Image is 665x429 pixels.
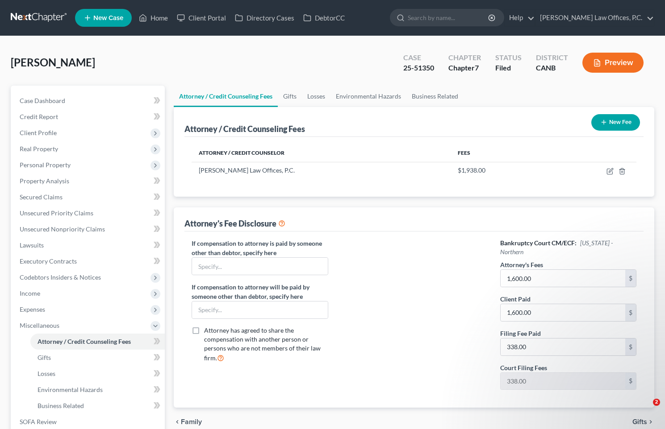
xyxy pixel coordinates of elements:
[13,221,165,237] a: Unsecured Nonpriority Claims
[403,53,434,63] div: Case
[38,354,51,361] span: Gifts
[448,53,481,63] div: Chapter
[20,193,63,201] span: Secured Claims
[632,418,654,425] button: Gifts chevron_right
[458,166,485,174] span: $1,938.00
[13,205,165,221] a: Unsecured Priority Claims
[495,53,522,63] div: Status
[13,109,165,125] a: Credit Report
[330,86,406,107] a: Environmental Hazards
[302,86,330,107] a: Losses
[403,63,434,73] div: 25-51350
[174,86,278,107] a: Attorney / Credit Counseling Fees
[30,382,165,398] a: Environmental Hazards
[174,418,181,425] i: chevron_left
[184,218,285,229] div: Attorney's Fee Disclosure
[11,56,95,69] span: [PERSON_NAME]
[38,370,55,377] span: Losses
[20,161,71,169] span: Personal Property
[20,97,65,104] span: Case Dashboard
[181,418,202,425] span: Family
[38,338,131,345] span: Attorney / Credit Counseling Fees
[30,334,165,350] a: Attorney / Credit Counseling Fees
[582,53,644,73] button: Preview
[184,124,305,134] div: Attorney / Credit Counseling Fees
[30,366,165,382] a: Losses
[20,322,59,329] span: Miscellaneous
[20,241,44,249] span: Lawsuits
[20,305,45,313] span: Expenses
[299,10,349,26] a: DebtorCC
[172,10,230,26] a: Client Portal
[192,282,328,301] label: If compensation to attorney will be paid by someone other than debtor, specify here
[13,253,165,269] a: Executory Contracts
[30,350,165,366] a: Gifts
[13,237,165,253] a: Lawsuits
[13,93,165,109] a: Case Dashboard
[408,9,489,26] input: Search by name...
[38,402,84,409] span: Business Related
[199,149,284,156] span: Attorney / Credit Counselor
[475,63,479,72] span: 7
[192,301,327,318] input: Specify...
[653,399,660,406] span: 2
[20,145,58,153] span: Real Property
[635,399,656,420] iframe: Intercom live chat
[406,86,464,107] a: Business Related
[591,114,640,131] button: New Fee
[13,173,165,189] a: Property Analysis
[204,326,321,362] span: Attorney has agreed to share the compensation with another person or persons who are not members ...
[93,15,123,21] span: New Case
[448,63,481,73] div: Chapter
[278,86,302,107] a: Gifts
[20,113,58,120] span: Credit Report
[174,418,202,425] button: chevron_left Family
[458,149,470,156] span: Fees
[199,166,295,174] span: [PERSON_NAME] Law Offices, P.C.
[230,10,299,26] a: Directory Cases
[192,239,328,257] label: If compensation to attorney is paid by someone other than debtor, specify here
[20,418,57,425] span: SOFA Review
[495,63,522,73] div: Filed
[20,209,93,217] span: Unsecured Priority Claims
[30,398,165,414] a: Business Related
[13,189,165,205] a: Secured Claims
[20,225,105,233] span: Unsecured Nonpriority Claims
[20,273,101,281] span: Codebtors Insiders & Notices
[505,10,535,26] a: Help
[192,258,327,275] input: Specify...
[535,10,654,26] a: [PERSON_NAME] Law Offices, P.C.
[20,257,77,265] span: Executory Contracts
[20,129,57,136] span: Client Profile
[134,10,172,26] a: Home
[632,418,647,425] span: Gifts
[38,386,103,393] span: Environmental Hazards
[536,53,568,63] div: District
[20,177,69,185] span: Property Analysis
[20,289,40,297] span: Income
[536,63,568,73] div: CANB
